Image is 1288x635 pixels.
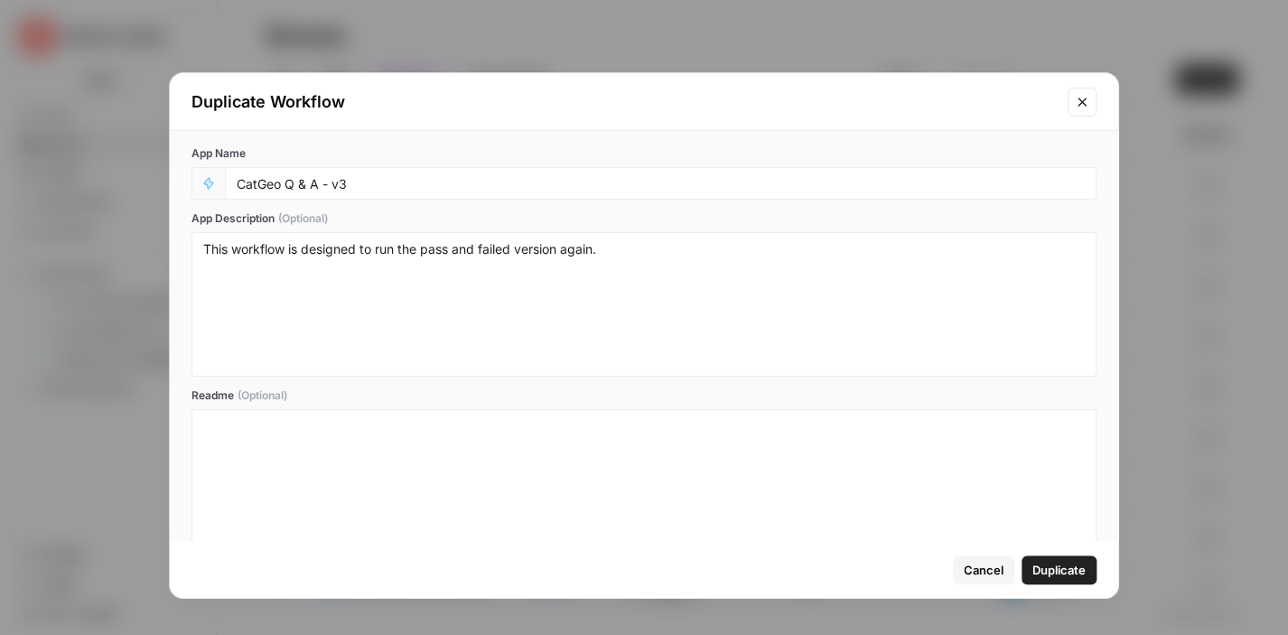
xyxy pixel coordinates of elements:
[278,210,328,227] span: (Optional)
[1032,561,1086,579] span: Duplicate
[1022,556,1097,584] button: Duplicate
[238,388,287,404] span: (Optional)
[191,89,1057,115] div: Duplicate Workflow
[191,145,1097,162] label: App Name
[203,240,1085,369] textarea: This workflow is designed to run the pass and failed version again.
[964,561,1003,579] span: Cancel
[237,175,1085,191] input: Untitled
[191,210,1097,227] label: App Description
[191,388,1097,404] label: Readme
[953,556,1014,584] button: Cancel
[1068,88,1097,117] button: Close modal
